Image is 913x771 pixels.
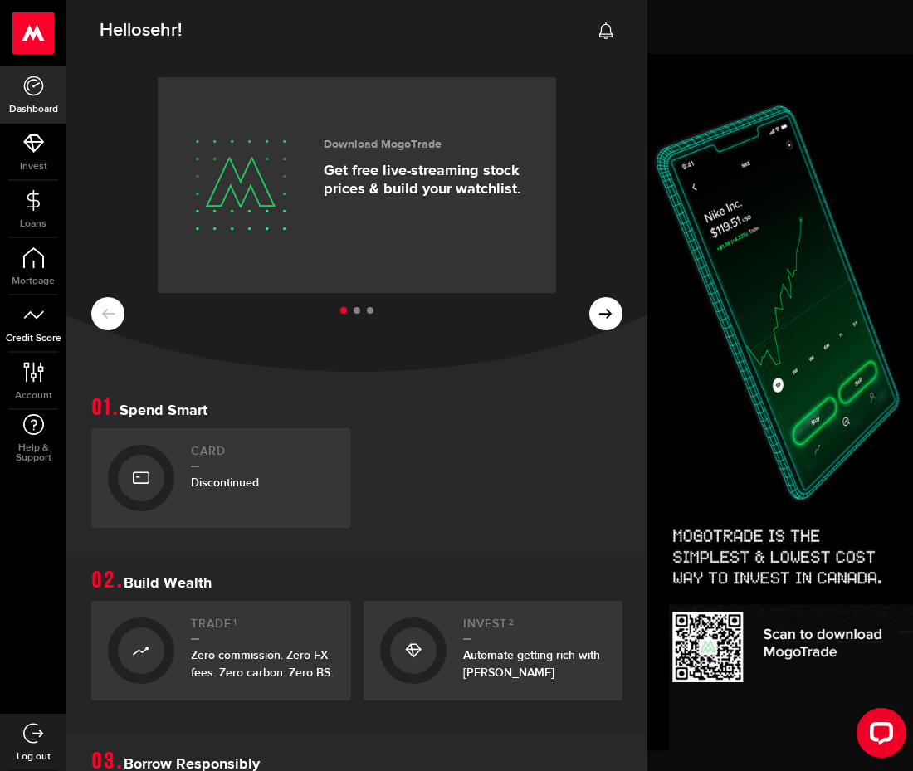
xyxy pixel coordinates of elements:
[191,445,334,467] h2: Card
[463,648,600,680] span: Automate getting rich with [PERSON_NAME]
[324,138,531,152] h3: Download MogoTrade
[100,13,182,48] span: Hello !
[191,476,259,490] span: Discontinued
[463,617,607,640] h2: Invest
[91,397,622,420] h1: Spend Smart
[364,601,623,700] a: Invest2Automate getting rich with [PERSON_NAME]
[324,162,531,198] p: Get free live-streaming stock prices & build your watchlist.
[91,601,351,700] a: Trade1Zero commission. Zero FX fees. Zero carbon. Zero BS.
[142,19,178,41] span: sehr
[191,648,333,680] span: Zero commission. Zero FX fees. Zero carbon. Zero BS.
[509,617,515,627] sup: 2
[158,77,556,293] a: Download MogoTrade Get free live-streaming stock prices & build your watchlist.
[647,54,913,771] img: Side-banner-trade-up-1126-380x1026
[843,701,913,771] iframe: LiveChat chat widget
[91,428,351,528] a: CardDiscontinued
[91,569,622,593] h1: Build Wealth
[191,617,334,640] h2: Trade
[233,617,237,627] sup: 1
